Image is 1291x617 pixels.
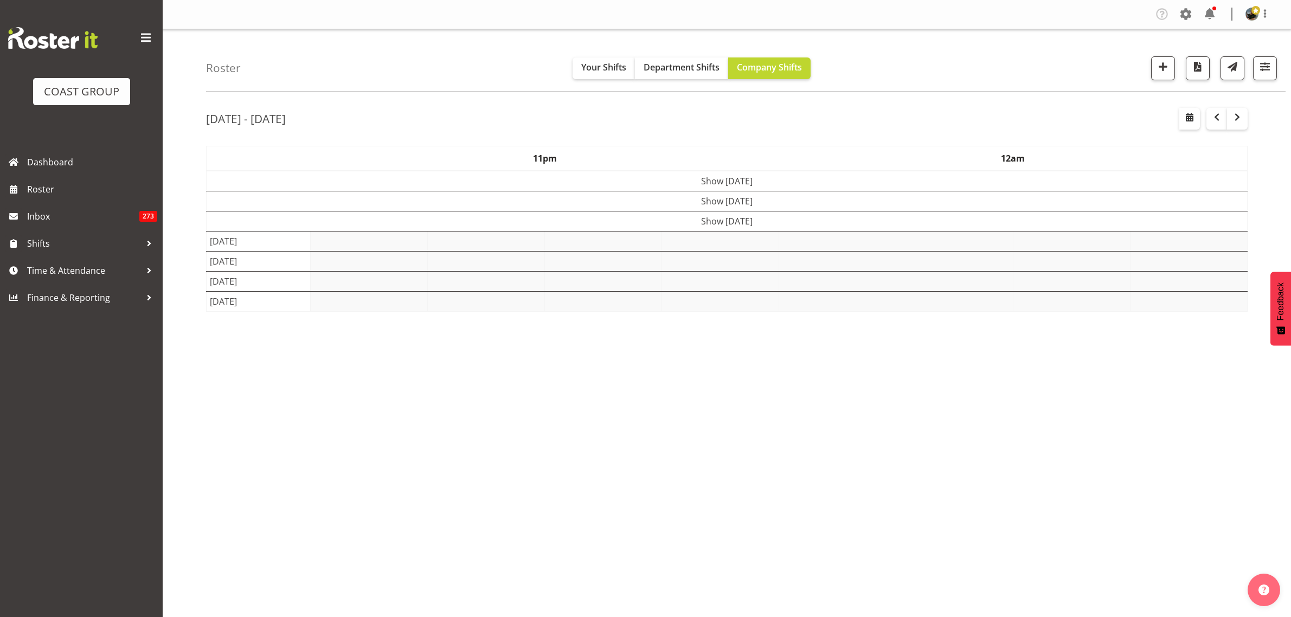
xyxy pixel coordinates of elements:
span: Inbox [27,208,139,224]
td: [DATE] [207,231,311,251]
button: Filter Shifts [1253,56,1277,80]
div: COAST GROUP [44,83,119,100]
img: Rosterit website logo [8,27,98,49]
td: [DATE] [207,291,311,311]
button: Add a new shift [1151,56,1175,80]
span: Department Shifts [644,61,720,73]
span: Feedback [1276,282,1286,320]
button: Select a specific date within the roster. [1179,108,1200,130]
td: Show [DATE] [207,211,1248,231]
span: 273 [139,211,157,222]
td: Show [DATE] [207,171,1248,191]
button: Company Shifts [728,57,811,79]
button: Feedback - Show survey [1270,272,1291,345]
img: help-xxl-2.png [1258,584,1269,595]
h2: [DATE] - [DATE] [206,112,286,126]
td: [DATE] [207,271,311,291]
span: Time & Attendance [27,262,141,279]
img: abe-denton65321ee68e143815db86bfb5b039cb77.png [1245,8,1258,21]
button: Send a list of all shifts for the selected filtered period to all rostered employees. [1221,56,1244,80]
button: Download a PDF of the roster according to the set date range. [1186,56,1210,80]
span: Your Shifts [581,61,626,73]
td: Show [DATE] [207,191,1248,211]
span: Dashboard [27,154,157,170]
span: Company Shifts [737,61,802,73]
span: Shifts [27,235,141,252]
span: Roster [27,181,157,197]
span: Finance & Reporting [27,290,141,306]
th: 11pm [311,146,779,171]
button: Department Shifts [635,57,728,79]
button: Your Shifts [573,57,635,79]
td: [DATE] [207,251,311,271]
h4: Roster [206,62,241,74]
th: 12am [779,146,1248,171]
